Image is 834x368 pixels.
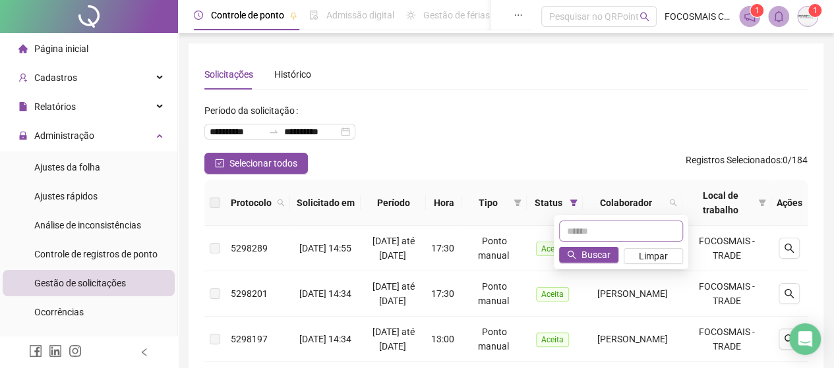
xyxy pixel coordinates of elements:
[777,196,802,210] div: Ações
[784,243,794,253] span: search
[34,101,76,112] span: Relatórios
[194,11,203,20] span: clock-circle
[559,247,618,263] button: Buscar
[299,334,351,344] span: [DATE] 14:34
[808,4,821,17] sup: Atualize o seu contato no menu Meus Dados
[18,131,28,140] span: lock
[536,287,569,302] span: Aceita
[570,199,578,207] span: filter
[18,73,28,82] span: user-add
[682,317,771,362] td: FOCOSMAIS - TRADE
[290,180,361,226] th: Solicitado em
[277,199,285,207] span: search
[34,43,88,54] span: Página inicial
[431,243,454,253] span: 17:30
[211,10,284,20] span: Controle de ponto
[426,180,462,226] th: Hora
[299,243,351,253] span: [DATE] 14:55
[18,44,28,53] span: home
[34,162,100,172] span: Ajustes da folha
[686,155,781,165] span: Registros Selecionados
[431,334,454,344] span: 13:00
[813,6,818,15] span: 1
[667,193,680,213] span: search
[750,4,763,17] sup: 1
[624,248,683,264] button: Limpar
[309,11,318,20] span: file-done
[289,12,297,20] span: pushpin
[686,153,808,174] span: : 0 / 184
[204,100,303,121] label: Período da solicitação
[588,196,664,210] span: Colaborador
[231,288,268,299] span: 5298201
[784,334,794,344] span: search
[69,344,82,357] span: instagram
[372,327,415,352] span: [DATE] até [DATE]
[299,288,351,299] span: [DATE] 14:34
[536,332,569,347] span: Aceita
[758,199,766,207] span: filter
[204,67,253,82] div: Solicitações
[639,249,668,263] span: Limpar
[29,344,42,357] span: facebook
[798,7,818,26] img: 1073
[231,196,272,210] span: Protocolo
[274,193,287,213] span: search
[34,336,105,346] span: Validar protocolo
[514,11,523,20] span: ellipsis
[773,11,785,22] span: bell
[789,323,821,355] div: Open Intercom Messenger
[326,10,394,20] span: Admissão digital
[361,180,426,226] th: Período
[18,102,28,111] span: file
[784,288,794,299] span: search
[536,242,569,256] span: Aceita
[268,126,279,137] span: to
[514,199,521,207] span: filter
[34,278,126,288] span: Gestão de solicitações
[49,344,62,357] span: linkedin
[34,72,77,83] span: Cadastros
[467,196,508,210] span: Tipo
[140,348,149,357] span: left
[215,159,224,168] span: check-square
[231,334,268,344] span: 5298197
[372,236,415,261] span: [DATE] até [DATE]
[431,288,454,299] span: 17:30
[669,199,677,207] span: search
[640,12,649,22] span: search
[204,153,308,174] button: Selecionar todos
[372,281,415,306] span: [DATE] até [DATE]
[581,248,611,262] span: Buscar
[511,193,524,213] span: filter
[597,288,668,299] span: [PERSON_NAME]
[755,6,760,15] span: 1
[406,11,415,20] span: sun
[274,67,311,82] div: Histórico
[268,126,279,137] span: swap-right
[478,281,509,306] span: Ponto manual
[34,130,94,141] span: Administração
[34,220,141,230] span: Análise de inconsistências
[34,307,84,317] span: Ocorrências
[229,156,297,171] span: Selecionar todos
[756,186,769,220] span: filter
[665,9,731,24] span: FOCOSMAIS CONTABILIDADE
[478,327,509,352] span: Ponto manual
[423,10,490,20] span: Gestão de férias
[567,250,576,259] span: search
[744,11,756,22] span: notification
[532,196,564,210] span: Status
[231,243,268,253] span: 5298289
[34,249,158,259] span: Controle de registros de ponto
[478,236,509,261] span: Ponto manual
[34,191,98,201] span: Ajustes rápidos
[688,188,753,217] span: Local de trabalho
[597,334,668,344] span: [PERSON_NAME]
[682,271,771,317] td: FOCOSMAIS - TRADE
[567,193,580,213] span: filter
[682,226,771,271] td: FOCOSMAIS - TRADE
